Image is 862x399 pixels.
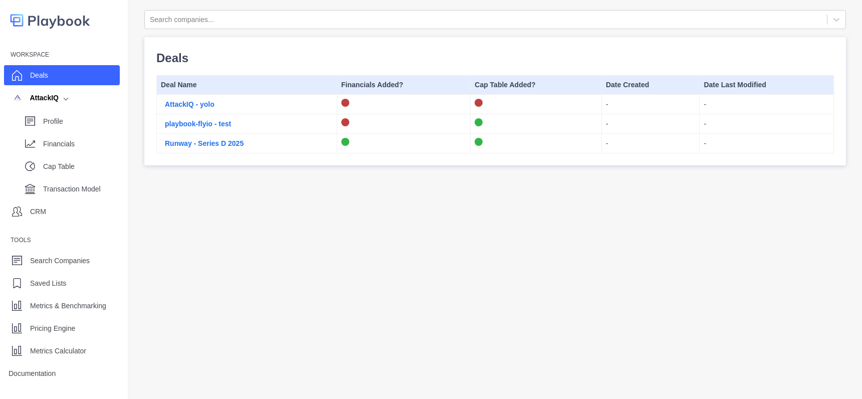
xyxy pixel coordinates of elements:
[341,118,349,126] img: off-logo
[337,76,471,95] th: Financials Added?
[30,70,48,81] p: Deals
[10,10,90,31] img: logo-colored
[475,99,483,107] img: off-logo
[43,184,120,194] p: Transaction Model
[30,207,46,217] p: CRM
[30,346,86,356] p: Metrics Calculator
[601,76,700,95] th: Date Created
[161,99,219,110] button: AttackIQ - yolo
[700,114,834,134] td: -
[475,118,483,126] img: on-logo
[13,93,23,103] img: company image
[157,76,337,95] th: Deal Name
[43,161,120,172] p: Cap Table
[43,116,120,127] p: Profile
[13,93,59,103] div: AttackIQ
[43,139,120,149] p: Financials
[161,119,235,129] button: playbook-flyio - test
[700,95,834,114] td: -
[161,138,248,149] button: Runway - Series D 2025
[601,95,700,114] td: -
[341,99,349,107] img: off-logo
[601,114,700,134] td: -
[601,134,700,153] td: -
[30,323,75,334] p: Pricing Engine
[9,368,56,379] p: Documentation
[341,138,349,146] img: on-logo
[30,301,106,311] p: Metrics & Benchmarking
[471,76,602,95] th: Cap Table Added?
[700,134,834,153] td: -
[700,76,834,95] th: Date Last Modified
[156,49,834,67] p: Deals
[475,138,483,146] img: on-logo
[30,256,90,266] p: Search Companies
[30,278,66,289] p: Saved Lists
